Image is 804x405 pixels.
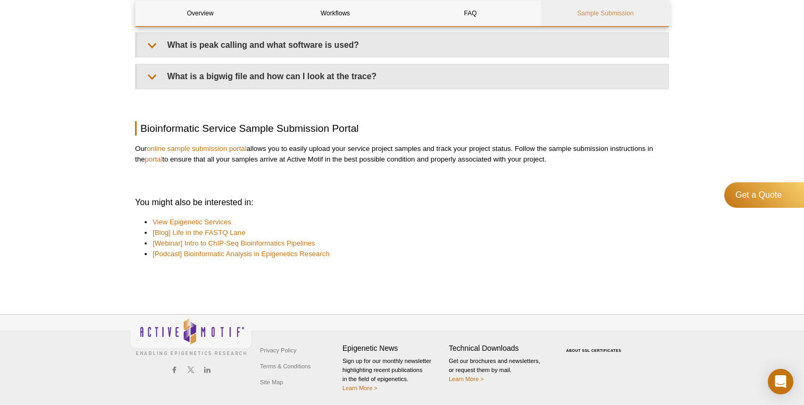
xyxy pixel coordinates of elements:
a: ABOUT SSL CERTIFICATES [566,349,622,352]
a: Workflows [271,1,400,26]
table: Click to Verify - This site chose Symantec SSL for secure e-commerce and confidential communicati... [555,333,635,357]
a: Learn More > [342,385,378,391]
h4: Epigenetic News [342,344,443,353]
p: Our allows you to easily upload your service project samples and track your project status. Follo... [135,144,669,165]
a: Get a Quote [724,182,804,208]
summary: What is a bigwig file and how can I look at the trace? [137,64,668,88]
a: Site Map [257,374,286,390]
a: [Blog] Life in the FASTQ Lane [153,227,245,238]
h3: You might also be interested in: [135,196,669,209]
a: View Epigenetic Services [153,217,231,227]
a: Overview [136,1,265,26]
a: Learn More > [449,376,484,382]
a: FAQ [406,1,535,26]
img: Active Motif, [130,315,252,358]
a: Sample Submission [541,1,670,26]
a: online sample submission portal [147,145,247,153]
p: Sign up for our monthly newsletter highlighting recent publications in the field of epigenetics. [342,357,443,393]
a: Privacy Policy [257,342,299,358]
summary: What is peak calling and what software is used? [137,33,668,57]
a: [Webinar] Intro to ChIP-Seq Bioinformatics Pipelines [153,238,315,249]
a: [Podcast] Bioinformatic Analysis in Epigenetics Research [153,249,330,259]
a: Terms & Conditions [257,358,313,374]
a: portal [145,155,162,163]
h4: Technical Downloads [449,344,550,353]
p: Get our brochures and newsletters, or request them by mail. [449,357,550,384]
h2: Bioinformatic Service Sample Submission Portal [135,121,669,136]
div: Open Intercom Messenger [768,369,793,394]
